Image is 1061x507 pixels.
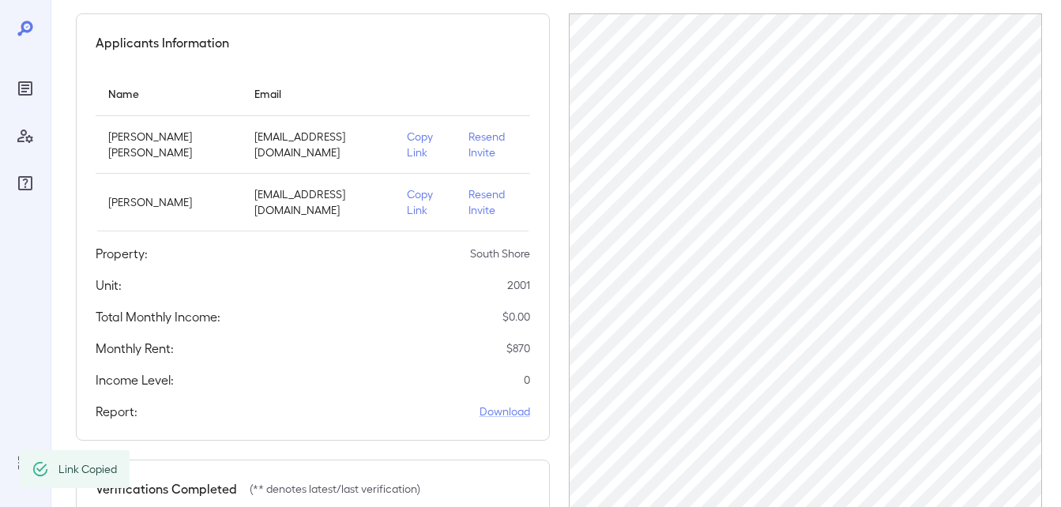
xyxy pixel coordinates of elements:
[96,33,229,52] h5: Applicants Information
[407,186,442,218] p: Copy Link
[502,309,530,325] p: $ 0.00
[250,481,420,497] p: (** denotes latest/last verification)
[468,186,517,218] p: Resend Invite
[96,276,122,295] h5: Unit:
[480,404,530,419] a: Download
[96,339,174,358] h5: Monthly Rent:
[58,455,117,483] div: Link Copied
[254,186,382,218] p: [EMAIL_ADDRESS][DOMAIN_NAME]
[470,246,530,261] p: South Shore
[13,76,38,101] div: Reports
[96,71,530,231] table: simple table
[254,129,382,160] p: [EMAIL_ADDRESS][DOMAIN_NAME]
[96,370,174,389] h5: Income Level:
[507,277,530,293] p: 2001
[524,372,530,388] p: 0
[13,450,38,475] div: Log Out
[96,71,242,116] th: Name
[407,129,442,160] p: Copy Link
[108,194,229,210] p: [PERSON_NAME]
[506,340,530,356] p: $ 870
[242,71,394,116] th: Email
[13,171,38,196] div: FAQ
[96,244,148,263] h5: Property:
[96,402,137,421] h5: Report:
[13,123,38,148] div: Manage Users
[96,479,237,498] h5: Verifications Completed
[96,307,220,326] h5: Total Monthly Income:
[108,129,229,160] p: [PERSON_NAME] [PERSON_NAME]
[468,129,517,160] p: Resend Invite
